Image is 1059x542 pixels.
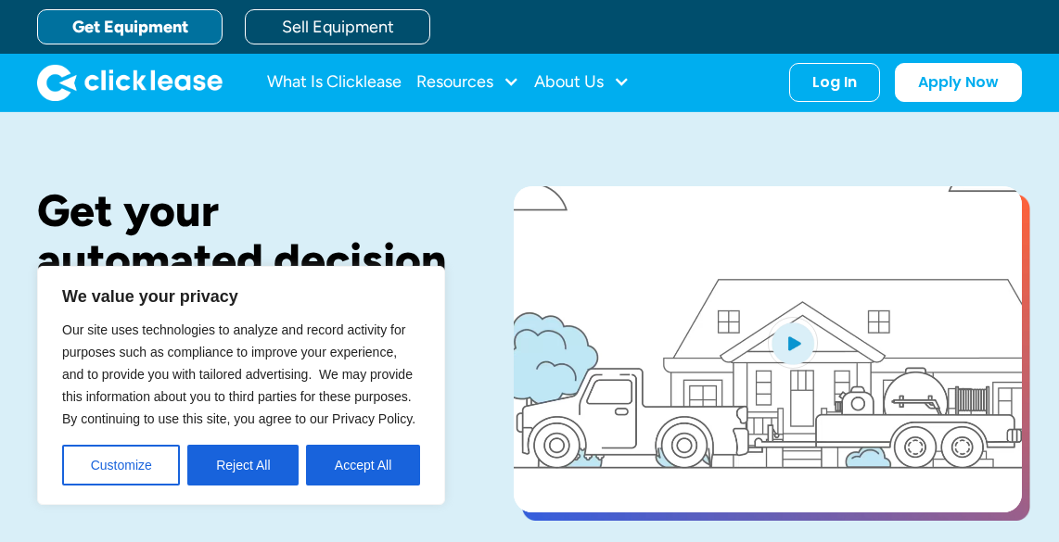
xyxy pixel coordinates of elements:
[62,285,420,308] p: We value your privacy
[37,9,223,44] a: Get Equipment
[812,73,857,92] div: Log In
[267,64,402,101] a: What Is Clicklease
[416,64,519,101] div: Resources
[534,64,630,101] div: About Us
[37,64,223,101] img: Clicklease logo
[62,322,415,426] span: Our site uses technologies to analyze and record activity for purposes such as compliance to impr...
[37,64,223,101] a: home
[187,445,299,485] button: Reject All
[306,445,420,485] button: Accept All
[514,186,1022,512] a: open lightbox
[245,9,430,44] a: Sell Equipment
[37,186,454,333] h1: Get your automated decision in seconds.
[37,266,445,505] div: We value your privacy
[895,63,1022,102] a: Apply Now
[62,445,180,485] button: Customize
[768,317,818,369] img: Blue play button logo on a light blue circular background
